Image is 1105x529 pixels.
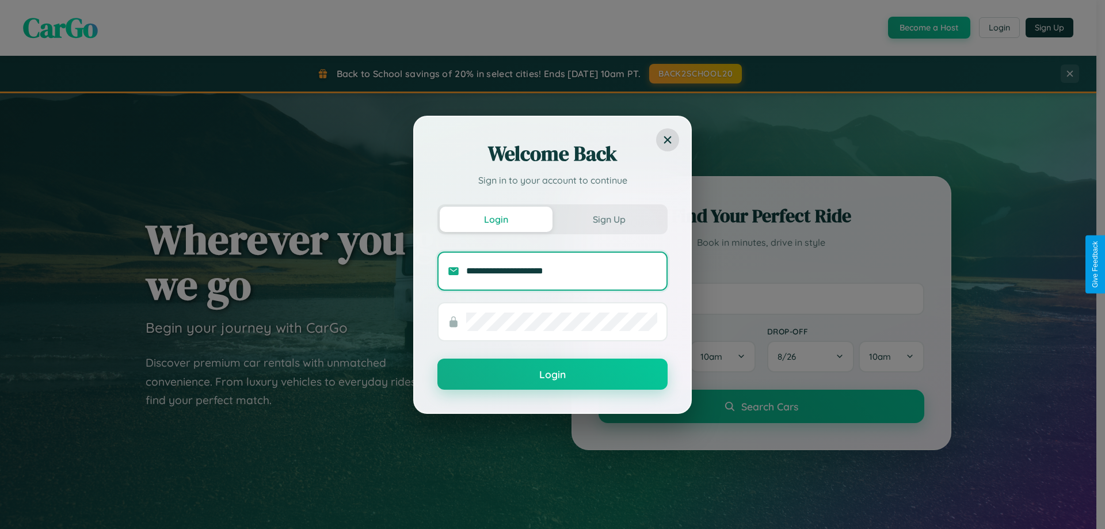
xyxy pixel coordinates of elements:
[437,359,668,390] button: Login
[1091,241,1099,288] div: Give Feedback
[437,173,668,187] p: Sign in to your account to continue
[552,207,665,232] button: Sign Up
[437,140,668,168] h2: Welcome Back
[440,207,552,232] button: Login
